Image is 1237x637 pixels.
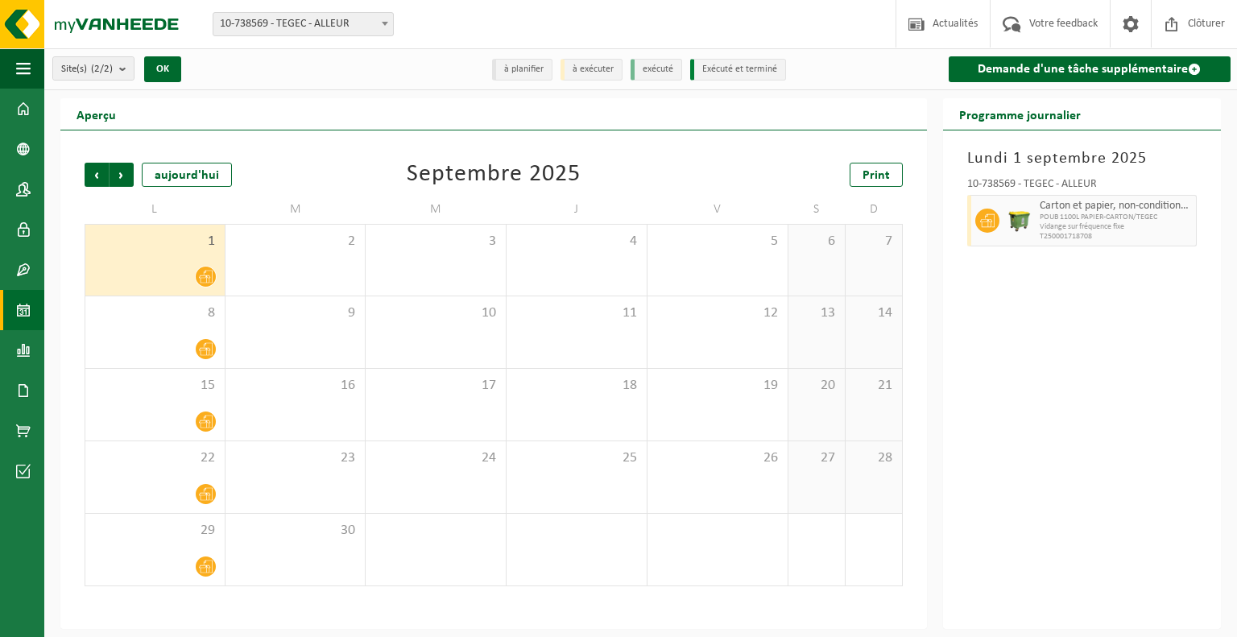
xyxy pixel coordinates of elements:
span: 26 [656,449,780,467]
span: 24 [374,449,498,467]
span: 1 [93,233,217,250]
span: T250001718708 [1040,232,1192,242]
img: WB-1100-HPE-GN-50 [1007,209,1032,233]
span: Vidange sur fréquence fixe [1040,222,1192,232]
span: 13 [796,304,837,322]
h2: Programme journalier [943,98,1097,130]
span: 10 [374,304,498,322]
button: Site(s)(2/2) [52,56,134,81]
button: OK [144,56,181,82]
span: 17 [374,377,498,395]
span: 10-738569 - TEGEC - ALLEUR [213,12,394,36]
li: Exécuté et terminé [690,59,786,81]
span: 14 [854,304,894,322]
li: à exécuter [561,59,623,81]
span: 25 [515,449,639,467]
span: Print [863,169,890,182]
span: 11 [515,304,639,322]
td: V [647,195,788,224]
span: 3 [374,233,498,250]
div: Septembre 2025 [407,163,581,187]
count: (2/2) [91,64,113,74]
span: 27 [796,449,837,467]
span: 9 [234,304,358,322]
li: exécuté [631,59,682,81]
h3: Lundi 1 septembre 2025 [967,147,1197,171]
span: 10-738569 - TEGEC - ALLEUR [213,13,393,35]
li: à planifier [492,59,552,81]
span: 15 [93,377,217,395]
span: 7 [854,233,894,250]
span: 18 [515,377,639,395]
td: S [788,195,846,224]
span: 22 [93,449,217,467]
span: 5 [656,233,780,250]
span: 6 [796,233,837,250]
span: 30 [234,522,358,540]
span: 16 [234,377,358,395]
a: Print [850,163,903,187]
td: M [366,195,507,224]
span: Carton et papier, non-conditionné (industriel) [1040,200,1192,213]
td: D [846,195,903,224]
span: Précédent [85,163,109,187]
span: Site(s) [61,57,113,81]
span: 21 [854,377,894,395]
span: 4 [515,233,639,250]
span: POUB 1100L PAPIER-CARTON/TEGEC [1040,213,1192,222]
div: 10-738569 - TEGEC - ALLEUR [967,179,1197,195]
span: 2 [234,233,358,250]
span: 8 [93,304,217,322]
h2: Aperçu [60,98,132,130]
span: 28 [854,449,894,467]
span: 20 [796,377,837,395]
span: 12 [656,304,780,322]
td: M [225,195,366,224]
span: Suivant [110,163,134,187]
span: 23 [234,449,358,467]
td: L [85,195,225,224]
td: J [507,195,647,224]
span: 19 [656,377,780,395]
div: aujourd'hui [142,163,232,187]
a: Demande d'une tâche supplémentaire [949,56,1231,82]
span: 29 [93,522,217,540]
